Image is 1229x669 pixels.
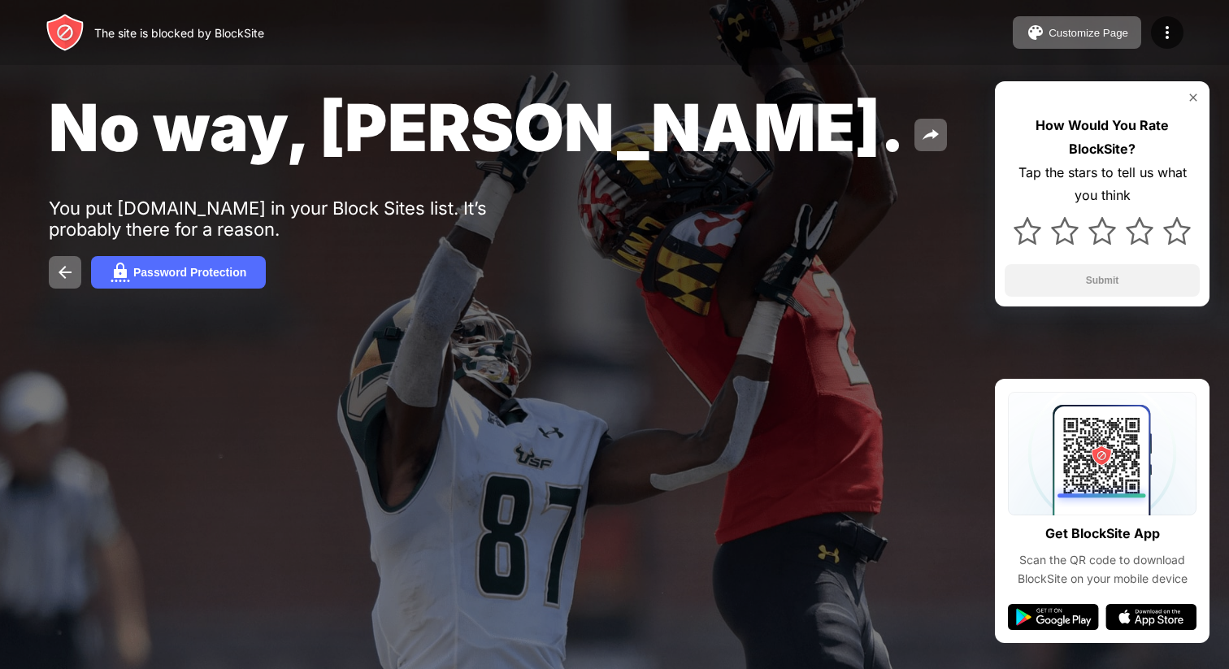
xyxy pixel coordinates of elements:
[1026,23,1045,42] img: pallet.svg
[1126,217,1153,245] img: star.svg
[1051,217,1079,245] img: star.svg
[94,26,264,40] div: The site is blocked by BlockSite
[1105,604,1196,630] img: app-store.svg
[1088,217,1116,245] img: star.svg
[1008,604,1099,630] img: google-play.svg
[1008,551,1196,588] div: Scan the QR code to download BlockSite on your mobile device
[1049,27,1128,39] div: Customize Page
[49,88,905,167] span: No way, [PERSON_NAME].
[55,263,75,282] img: back.svg
[1005,114,1200,161] div: How Would You Rate BlockSite?
[1005,161,1200,208] div: Tap the stars to tell us what you think
[1157,23,1177,42] img: menu-icon.svg
[46,13,85,52] img: header-logo.svg
[1008,392,1196,515] img: qrcode.svg
[49,198,551,240] div: You put [DOMAIN_NAME] in your Block Sites list. It’s probably there for a reason.
[1013,16,1141,49] button: Customize Page
[111,263,130,282] img: password.svg
[133,266,246,279] div: Password Protection
[1163,217,1191,245] img: star.svg
[91,256,266,289] button: Password Protection
[1187,91,1200,104] img: rate-us-close.svg
[1045,522,1160,545] div: Get BlockSite App
[921,125,940,145] img: share.svg
[1014,217,1041,245] img: star.svg
[1005,264,1200,297] button: Submit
